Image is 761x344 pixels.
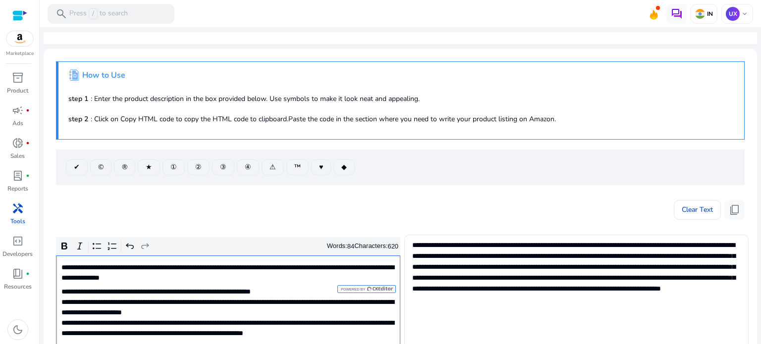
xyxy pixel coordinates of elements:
span: fiber_manual_record [26,141,30,145]
p: Ads [12,119,23,128]
span: content_copy [729,204,741,216]
button: ⚠ [262,159,284,175]
p: Resources [4,282,32,291]
span: fiber_manual_record [26,108,30,112]
button: ♥ [311,159,331,175]
button: ® [114,159,135,175]
p: Tools [10,217,25,226]
button: © [90,159,111,175]
span: ② [195,162,202,172]
p: Developers [2,249,33,258]
span: ① [170,162,177,172]
h4: How to Use [82,71,125,80]
p: UX [726,7,740,21]
span: ™ [294,162,301,172]
img: in.svg [695,9,705,19]
label: 620 [387,243,398,250]
p: IN [705,10,713,18]
p: Marketplace [6,50,34,57]
span: donut_small [12,137,24,149]
label: 84 [347,243,354,250]
span: ⚠ [270,162,276,172]
span: lab_profile [12,170,24,182]
button: ✔ [66,159,88,175]
button: ™ [286,159,309,175]
span: search [55,8,67,20]
span: ✔ [74,162,80,172]
button: Clear Text [674,200,721,220]
p: Sales [10,151,25,160]
p: Product [7,86,28,95]
span: fiber_manual_record [26,174,30,178]
div: Editor toolbar [56,237,400,256]
button: ④ [237,159,259,175]
div: Words: Characters: [327,240,398,252]
span: Powered by [340,287,365,292]
span: © [98,162,104,172]
p: Press to search [69,8,128,19]
span: ③ [220,162,226,172]
span: ④ [245,162,251,172]
span: dark_mode [12,324,24,336]
span: ♥ [319,162,323,172]
button: ★ [138,159,160,175]
button: ◆ [333,159,355,175]
span: fiber_manual_record [26,272,30,276]
b: step 1 [68,94,88,103]
span: ® [122,162,127,172]
span: campaign [12,104,24,116]
p: : Click on Copy HTML code to copy the HTML code to clipboard.Paste the code in the section where ... [68,114,734,124]
img: amazon.svg [6,31,33,46]
button: ③ [212,159,234,175]
span: / [89,8,98,19]
button: content_copy [725,200,745,220]
p: Reports [7,184,28,193]
span: Clear Text [682,200,713,220]
span: inventory_2 [12,72,24,84]
button: ① [163,159,185,175]
span: keyboard_arrow_down [741,10,749,18]
span: ◆ [341,162,347,172]
p: : Enter the product description in the box provided below. Use symbols to make it look neat and a... [68,94,734,104]
span: handyman [12,202,24,214]
span: book_4 [12,268,24,280]
span: code_blocks [12,235,24,247]
button: ② [187,159,210,175]
span: ★ [146,162,152,172]
b: step 2 [68,114,88,124]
